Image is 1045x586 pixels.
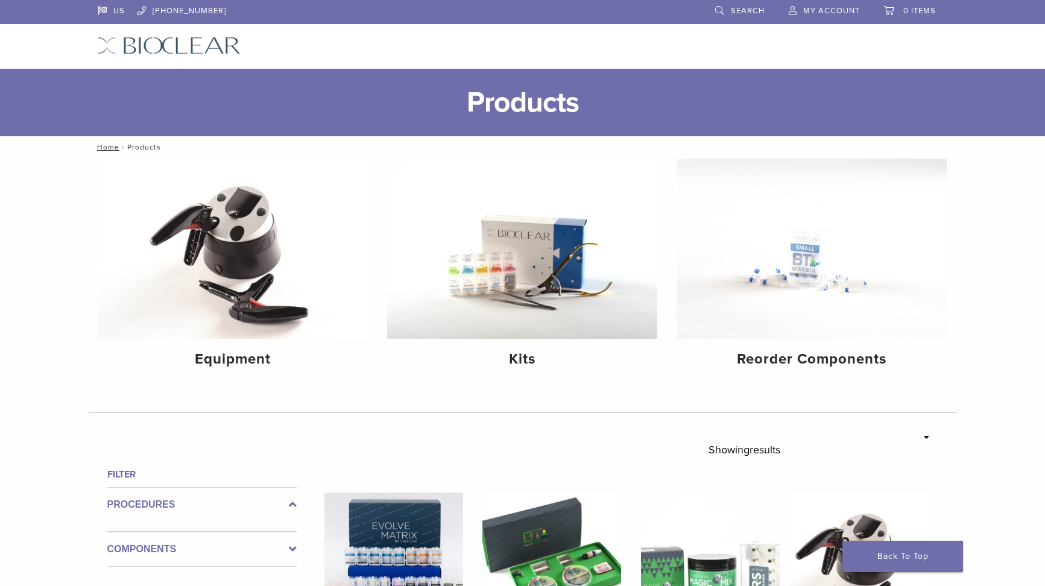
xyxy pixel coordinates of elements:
span: 0 items [903,6,936,16]
p: Showing results [709,437,780,462]
h4: Reorder Components [686,348,937,370]
a: Kits [387,159,657,378]
span: My Account [803,6,860,16]
img: Kits [387,159,657,339]
label: Components [107,542,297,556]
span: / [119,144,127,150]
img: Reorder Components [677,159,947,339]
a: Equipment [98,159,368,378]
label: Procedures [107,497,297,512]
h4: Kits [397,348,648,370]
a: Back To Top [842,541,963,572]
nav: Products [89,136,957,158]
a: Reorder Components [677,159,947,378]
span: Search [731,6,765,16]
h4: Filter [107,467,297,482]
img: Equipment [98,159,368,339]
img: Bioclear [98,37,241,54]
a: Home [93,143,119,151]
h4: Equipment [108,348,359,370]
